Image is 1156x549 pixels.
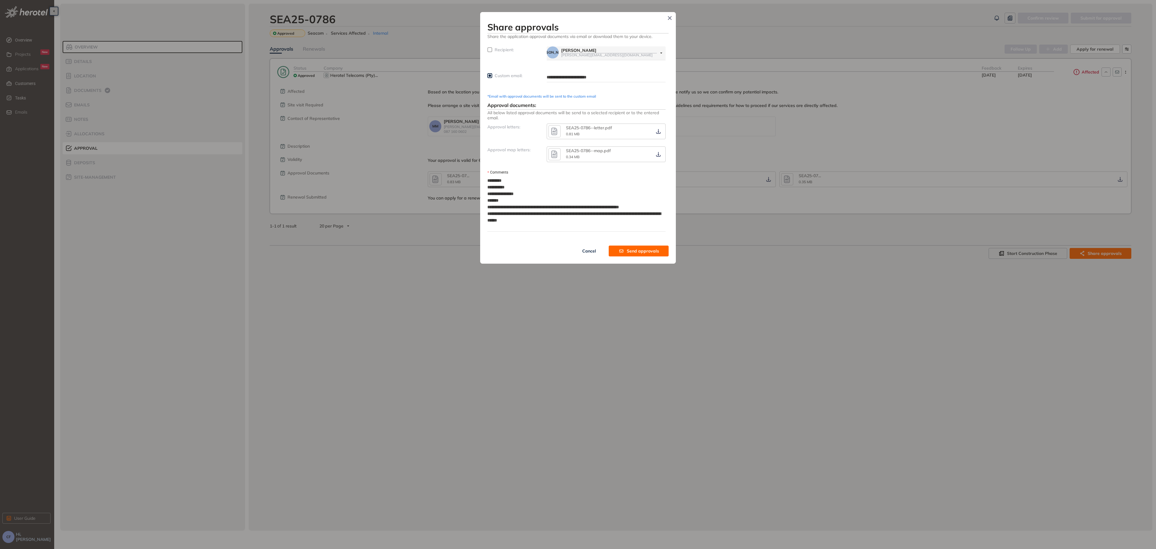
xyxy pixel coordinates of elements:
[609,246,669,256] button: Send approvals
[487,124,520,130] span: Approval letters:
[487,22,669,33] h3: Share approvals
[561,53,657,57] div: [PERSON_NAME][EMAIL_ADDRESS][DOMAIN_NAME]
[566,155,580,159] span: 0.34 MB
[495,73,522,78] span: Custom email:
[538,50,567,55] span: [PERSON_NAME]
[487,110,666,121] span: All below listed approval documents will be send to a selected recipient or to the entered email.
[487,176,666,231] textarea: Comments
[582,248,596,254] span: Cancel
[561,48,657,53] div: [PERSON_NAME]
[566,125,626,130] div: SEA25-0786--letter.pdf
[487,147,530,152] span: Approval map letters:
[627,248,659,254] span: Send approvals
[570,246,609,256] button: Cancel
[665,14,674,23] button: Close
[487,94,666,99] div: *Email with approval documents will be sent to the custom email
[566,132,580,136] span: 0.81 MB
[487,170,508,175] label: Comments
[487,33,669,39] span: Share the application approval documents via email or download them to your device.
[495,47,514,52] span: Recipient:
[487,102,536,108] span: Approval documents:
[566,148,626,153] div: SEA25-0786--map.pdf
